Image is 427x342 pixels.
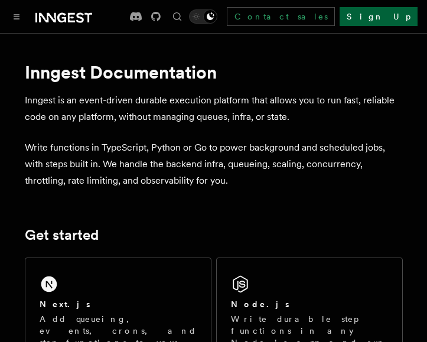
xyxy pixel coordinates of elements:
[25,227,99,243] a: Get started
[231,298,289,310] h2: Node.js
[227,7,335,26] a: Contact sales
[9,9,24,24] button: Toggle navigation
[25,139,403,189] p: Write functions in TypeScript, Python or Go to power background and scheduled jobs, with steps bu...
[170,9,184,24] button: Find something...
[189,9,217,24] button: Toggle dark mode
[25,92,403,125] p: Inngest is an event-driven durable execution platform that allows you to run fast, reliable code ...
[40,298,90,310] h2: Next.js
[340,7,418,26] a: Sign Up
[25,61,403,83] h1: Inngest Documentation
